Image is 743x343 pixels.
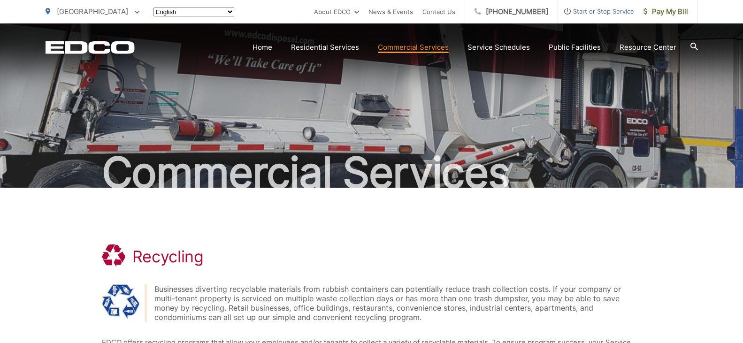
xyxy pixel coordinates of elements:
[291,42,359,53] a: Residential Services
[46,41,135,54] a: EDCD logo. Return to the homepage.
[378,42,449,53] a: Commercial Services
[643,6,688,17] span: Pay My Bill
[154,284,642,322] div: Businesses diverting recyclable materials from rubbish containers can potentially reduce trash co...
[46,149,698,196] h2: Commercial Services
[549,42,601,53] a: Public Facilities
[57,7,128,16] span: [GEOGRAPHIC_DATA]
[102,284,139,319] img: Recycling Symbol
[422,6,455,17] a: Contact Us
[620,42,676,53] a: Resource Center
[467,42,530,53] a: Service Schedules
[368,6,413,17] a: News & Events
[153,8,234,16] select: Select a language
[132,247,204,266] h1: Recycling
[314,6,359,17] a: About EDCO
[253,42,272,53] a: Home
